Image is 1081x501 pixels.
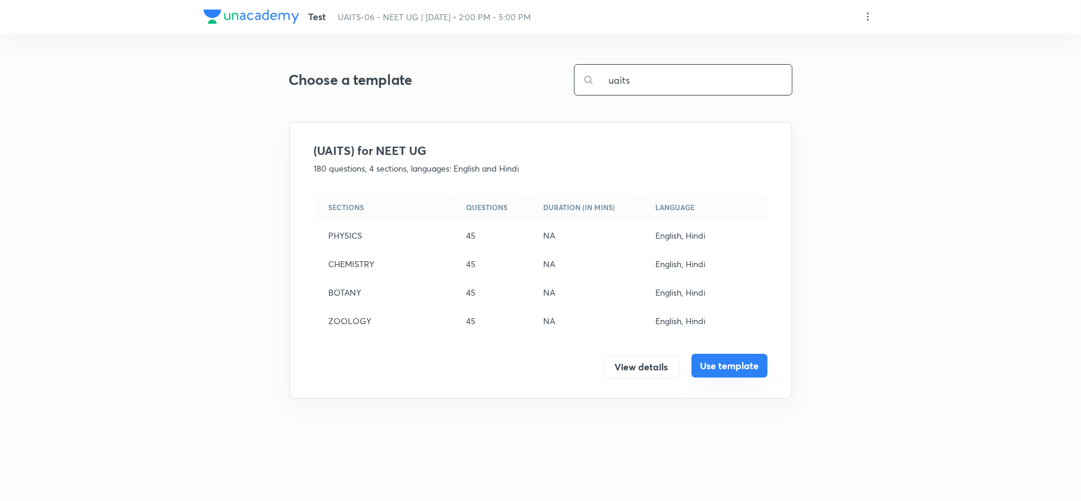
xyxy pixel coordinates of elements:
td: 45 [452,278,529,307]
td: CHEMISTRY [315,250,452,278]
td: English, Hindi [641,250,767,278]
td: BOTANY [315,278,452,307]
td: English, Hindi [641,221,767,250]
h3: Choose a template [289,71,536,88]
h4: (UAITS) for NEET UG [314,142,768,160]
img: Company Logo [204,9,299,24]
td: NA [530,278,641,307]
th: Duration (in mins) [530,194,641,221]
td: NA [530,250,641,278]
input: Search for templates [594,65,792,95]
td: ZOOLOGY [315,307,452,335]
td: 45 [452,307,529,335]
td: 45 [452,250,529,278]
th: Sections [315,194,452,221]
span: UAITS-06 - NEET UG | [DATE] • 2:00 PM - 5:00 PM [338,11,531,23]
th: Questions [452,194,529,221]
td: English, Hindi [641,307,767,335]
td: PHYSICS [315,221,452,250]
td: 45 [452,221,529,250]
td: English, Hindi [641,278,767,307]
p: 180 questions, 4 sections, languages: English and Hindi [314,162,768,175]
button: View details [604,355,680,379]
td: NA [530,307,641,335]
td: NA [530,221,641,250]
th: Language [641,194,767,221]
button: Use template [692,354,768,378]
span: Test [309,10,326,23]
